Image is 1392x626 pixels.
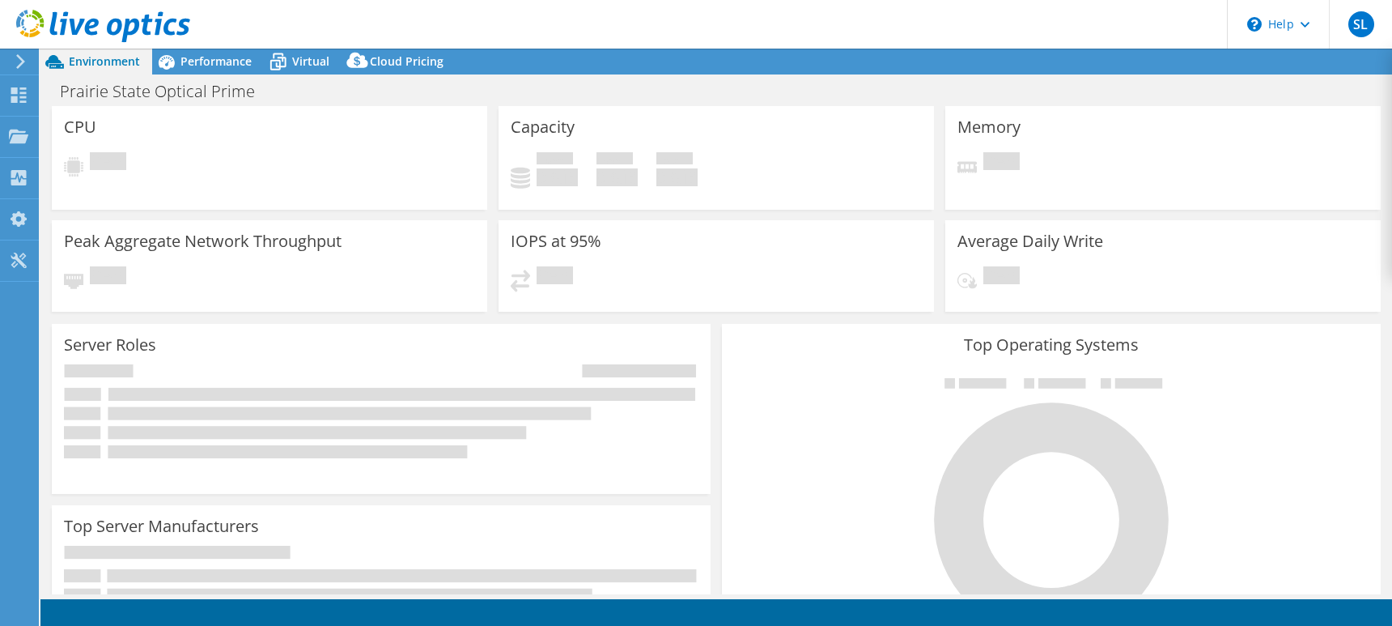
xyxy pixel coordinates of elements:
span: Performance [180,53,252,69]
span: Virtual [292,53,329,69]
h3: Average Daily Write [957,232,1103,250]
h3: Server Roles [64,336,156,354]
h3: Top Server Manufacturers [64,517,259,535]
span: Cloud Pricing [370,53,443,69]
h3: CPU [64,118,96,136]
span: Used [537,152,573,168]
span: Environment [69,53,140,69]
h4: 0 GiB [596,168,638,186]
h3: IOPS at 95% [511,232,601,250]
svg: \n [1247,17,1262,32]
h3: Top Operating Systems [734,336,1369,354]
span: Pending [90,152,126,174]
span: Total [656,152,693,168]
span: Pending [983,152,1020,174]
span: Pending [983,266,1020,288]
span: Pending [537,266,573,288]
h3: Peak Aggregate Network Throughput [64,232,342,250]
h3: Capacity [511,118,575,136]
span: Pending [90,266,126,288]
h4: 0 GiB [537,168,578,186]
span: Free [596,152,633,168]
h3: Memory [957,118,1021,136]
span: SL [1348,11,1374,37]
h1: Prairie State Optical Prime [53,83,280,100]
h4: 0 GiB [656,168,698,186]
